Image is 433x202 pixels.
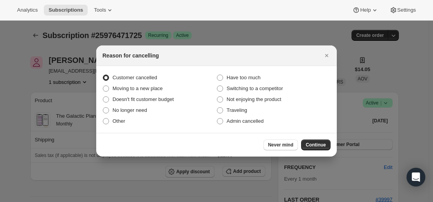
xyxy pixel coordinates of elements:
button: Never mind [263,139,298,150]
span: Switching to a competitor [227,85,283,91]
span: Doesn't fit customer budget [113,96,174,102]
button: Help [348,5,383,16]
span: Subscriptions [48,7,83,13]
span: Admin cancelled [227,118,263,124]
h2: Reason for cancelling [102,52,159,59]
span: Never mind [268,142,293,148]
span: Not enjoying the product [227,96,281,102]
button: Tools [89,5,118,16]
span: Analytics [17,7,38,13]
span: No longer need [113,107,147,113]
span: Traveling [227,107,247,113]
span: Moving to a new place [113,85,163,91]
span: Continue [306,142,326,148]
button: Analytics [12,5,42,16]
button: Close [321,50,332,61]
span: Customer cancelled [113,75,157,80]
button: Continue [301,139,331,150]
button: Settings [385,5,421,16]
button: Subscriptions [44,5,88,16]
span: Have too much [227,75,260,80]
div: Open Intercom Messenger [407,168,425,186]
span: Tools [94,7,106,13]
span: Other [113,118,125,124]
span: Help [360,7,371,13]
span: Settings [397,7,416,13]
